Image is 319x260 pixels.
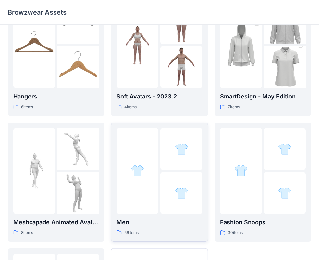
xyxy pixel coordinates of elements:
[175,186,188,200] img: folder 3
[220,92,306,101] p: SmartDesign - May Edition
[21,104,33,110] p: 6 items
[8,123,104,242] a: folder 1folder 2folder 3Meshcapade Animated Avatars8items
[117,24,158,66] img: folder 1
[228,229,243,236] p: 30 items
[13,92,99,101] p: Hangers
[278,186,291,200] img: folder 3
[13,150,55,192] img: folder 1
[124,104,137,110] p: 4 items
[131,164,144,177] img: folder 1
[220,14,262,77] img: folder 1
[215,123,311,242] a: folder 1folder 2folder 3Fashion Snoops30items
[13,218,99,227] p: Meshcapade Animated Avatars
[21,229,33,236] p: 8 items
[111,123,208,242] a: folder 1folder 2folder 3Men56items
[117,92,202,101] p: Soft Avatars - 2023.2
[124,229,139,236] p: 56 items
[57,46,99,88] img: folder 3
[175,142,188,156] img: folder 2
[278,142,291,156] img: folder 2
[57,172,99,214] img: folder 3
[220,218,306,227] p: Fashion Snoops
[13,24,55,66] img: folder 1
[117,218,202,227] p: Men
[264,36,306,99] img: folder 3
[57,128,99,170] img: folder 2
[234,164,248,177] img: folder 1
[160,46,202,88] img: folder 3
[228,104,240,110] p: 7 items
[8,8,67,17] p: Browzwear Assets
